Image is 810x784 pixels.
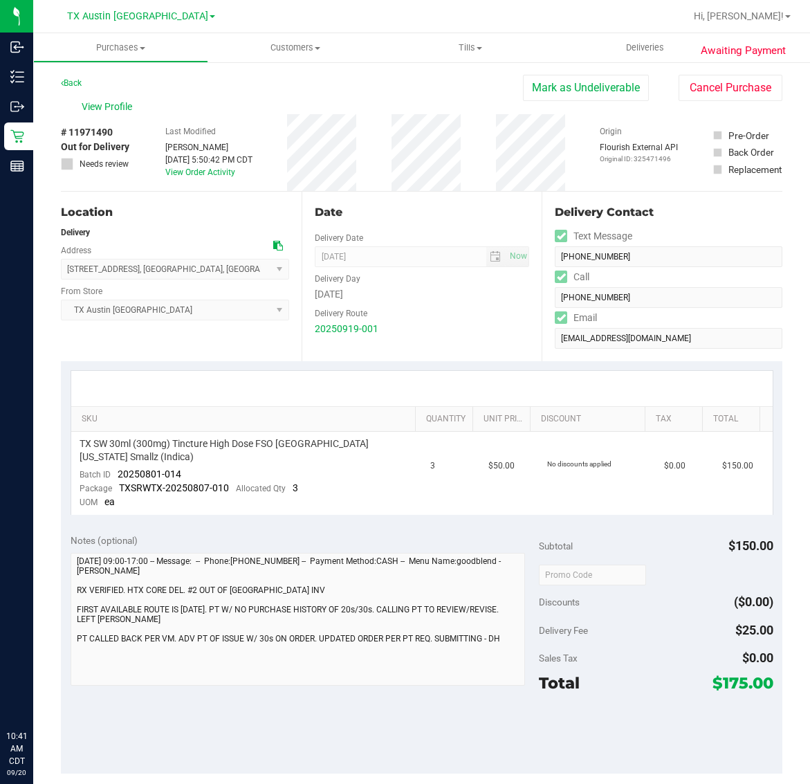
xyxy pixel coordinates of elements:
[713,414,754,425] a: Total
[14,673,55,715] iframe: Resource center
[104,496,115,507] span: ea
[80,498,98,507] span: UOM
[488,459,515,473] span: $50.00
[6,767,27,778] p: 09/20
[555,204,782,221] div: Delivery Contact
[558,33,733,62] a: Deliveries
[600,125,622,138] label: Origin
[6,730,27,767] p: 10:41 AM CDT
[600,141,678,164] div: Flourish External API
[607,42,683,54] span: Deliveries
[539,565,646,585] input: Promo Code
[293,482,298,493] span: 3
[541,414,639,425] a: Discount
[61,78,82,88] a: Back
[600,154,678,164] p: Original ID: 325471496
[555,226,632,246] label: Text Message
[539,673,580,693] span: Total
[547,460,611,468] span: No discounts applied
[315,232,363,244] label: Delivery Date
[165,125,216,138] label: Last Modified
[10,129,24,143] inline-svg: Retail
[539,625,588,636] span: Delivery Fee
[555,287,782,308] input: Format: (999) 999-9999
[61,228,90,237] strong: Delivery
[728,538,773,553] span: $150.00
[165,154,252,166] div: [DATE] 5:50:42 PM CDT
[383,33,558,62] a: Tills
[82,100,137,114] span: View Profile
[80,437,414,464] span: TX SW 30ml (300mg) Tincture High Dose FSO [GEOGRAPHIC_DATA] [US_STATE] Smallz (Indica)
[119,482,229,493] span: TXSRWTX-20250807-010
[315,323,378,334] a: 20250919-001
[71,535,138,546] span: Notes (optional)
[10,70,24,84] inline-svg: Inventory
[426,414,467,425] a: Quantity
[118,468,181,480] span: 20250801-014
[679,75,782,101] button: Cancel Purchase
[34,42,208,54] span: Purchases
[165,167,235,177] a: View Order Activity
[728,163,782,176] div: Replacement
[82,414,410,425] a: SKU
[555,246,782,267] input: Format: (999) 999-9999
[61,285,102,298] label: From Store
[61,244,91,257] label: Address
[236,484,286,493] span: Allocated Qty
[315,287,530,302] div: [DATE]
[701,43,786,59] span: Awaiting Payment
[315,204,530,221] div: Date
[80,470,111,480] span: Batch ID
[539,590,580,614] span: Discounts
[10,100,24,113] inline-svg: Outbound
[734,594,773,609] span: ($0.00)
[61,204,289,221] div: Location
[61,125,113,140] span: # 11971490
[539,653,578,664] span: Sales Tax
[722,459,753,473] span: $150.00
[555,308,597,328] label: Email
[41,671,57,688] iframe: Resource center unread badge
[208,33,383,62] a: Customers
[165,141,252,154] div: [PERSON_NAME]
[273,239,283,253] div: Copy address to clipboard
[209,42,383,54] span: Customers
[484,414,524,425] a: Unit Price
[80,158,129,170] span: Needs review
[728,145,774,159] div: Back Order
[10,159,24,173] inline-svg: Reports
[10,40,24,54] inline-svg: Inbound
[383,42,557,54] span: Tills
[656,414,697,425] a: Tax
[694,10,784,21] span: Hi, [PERSON_NAME]!
[523,75,649,101] button: Mark as Undeliverable
[742,650,773,665] span: $0.00
[61,140,129,154] span: Out for Delivery
[315,307,367,320] label: Delivery Route
[728,129,769,143] div: Pre-Order
[712,673,773,693] span: $175.00
[33,33,208,62] a: Purchases
[315,273,360,285] label: Delivery Day
[430,459,435,473] span: 3
[67,10,208,22] span: TX Austin [GEOGRAPHIC_DATA]
[735,623,773,637] span: $25.00
[539,540,573,551] span: Subtotal
[664,459,685,473] span: $0.00
[555,267,589,287] label: Call
[80,484,112,493] span: Package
